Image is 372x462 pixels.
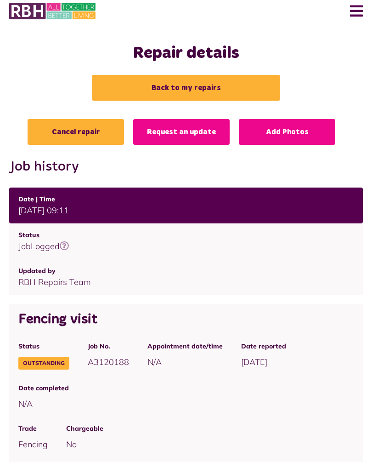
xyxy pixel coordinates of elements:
[241,342,286,351] span: Date reported
[147,342,223,351] span: Appointment date/time
[9,1,96,21] img: MyRBH
[18,399,33,409] span: N/A
[88,357,129,367] span: A3120188
[18,342,69,351] span: Status
[18,357,69,370] span: Outstanding
[18,439,48,450] span: Fencing
[239,119,335,145] a: Add Photos
[9,159,363,175] h2: Job history
[18,313,97,326] span: Fencing visit
[9,44,363,63] h1: Repair details
[147,357,162,367] span: N/A
[66,439,77,450] span: No
[9,223,363,259] td: JobLogged
[9,259,363,295] td: RBH Repairs Team
[66,424,354,433] span: Chargeable
[18,383,69,393] span: Date completed
[133,119,230,145] a: Request an update
[18,424,48,433] span: Trade
[241,357,267,367] span: [DATE]
[92,75,280,101] a: Back to my repairs
[88,342,129,351] span: Job No.
[9,188,363,223] td: [DATE] 09:11
[28,119,124,145] a: Cancel repair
